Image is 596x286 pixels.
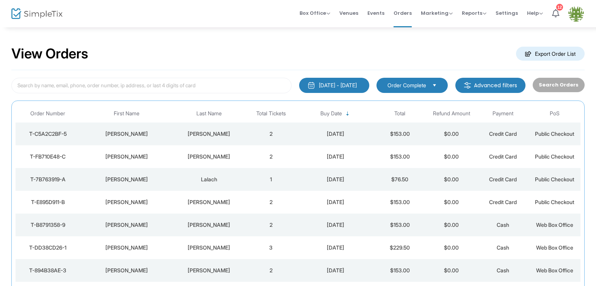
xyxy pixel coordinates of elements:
span: Credit Card [489,130,517,137]
td: 2 [245,259,297,282]
td: $0.00 [426,168,477,191]
div: Clark [175,244,243,251]
span: Public Checkout [535,176,574,182]
span: Orders [394,3,412,23]
td: $0.00 [426,123,477,145]
span: Cash [497,244,509,251]
div: Terry [82,244,171,251]
m-button: Advanced filters [455,78,525,93]
td: $153.00 [374,145,426,168]
td: $0.00 [426,191,477,214]
div: Barkhouse [175,130,243,138]
div: Darryl [82,176,171,183]
div: Helen [82,267,171,274]
img: filter [464,82,471,89]
div: T-B8791358-9 [17,221,78,229]
span: Credit Card [489,199,517,205]
span: PoS [550,110,560,117]
div: 2025-09-14 [299,221,372,229]
div: T-DD38CD26-1 [17,244,78,251]
div: 2025-09-14 [299,267,372,274]
td: $153.00 [374,214,426,236]
div: Lalach [175,176,243,183]
div: Hammond [175,221,243,229]
td: $76.50 [374,168,426,191]
button: [DATE] - [DATE] [299,78,369,93]
span: Order Complete [387,82,426,89]
span: Web Box Office [536,222,573,228]
button: Select [429,81,440,90]
div: T-E895D911-B [17,198,78,206]
td: 3 [245,236,297,259]
span: Credit Card [489,176,517,182]
div: T-FB710E48-C [17,153,78,160]
div: Mizener [175,267,243,274]
div: Gail [82,153,171,160]
td: $153.00 [374,123,426,145]
img: monthly [307,82,315,89]
span: First Name [114,110,140,117]
span: Events [367,3,384,23]
span: Reports [462,9,486,17]
td: $229.50 [374,236,426,259]
m-button: Export Order List [516,47,585,61]
td: $0.00 [426,145,477,168]
span: Credit Card [489,153,517,160]
span: Public Checkout [535,130,574,137]
input: Search by name, email, phone, order number, ip address, or last 4 digits of card [11,78,292,93]
div: T-894B38AE-3 [17,267,78,274]
span: Buy Date [320,110,342,117]
div: 2025-09-15 [299,176,372,183]
td: 2 [245,191,297,214]
th: Total Tickets [245,105,297,123]
td: $153.00 [374,191,426,214]
span: Settings [496,3,518,23]
td: 2 [245,123,297,145]
span: Venues [339,3,358,23]
th: Total [374,105,426,123]
span: Help [527,9,543,17]
div: [DATE] - [DATE] [319,82,357,89]
div: T-C5A2C2BF-5 [17,130,78,138]
div: Heimbecker [175,198,243,206]
div: T-7B763919-A [17,176,78,183]
div: 2025-09-16 [299,153,372,160]
span: Cash [497,267,509,273]
div: Pritchard [175,153,243,160]
span: Sortable [345,111,351,117]
div: 12 [556,4,563,11]
span: Web Box Office [536,267,573,273]
td: $0.00 [426,236,477,259]
div: 2025-09-14 [299,198,372,206]
td: 2 [245,214,297,236]
h2: View Orders [11,46,88,62]
span: Public Checkout [535,153,574,160]
div: Anna [82,130,171,138]
span: Web Box Office [536,244,573,251]
div: 2025-09-14 [299,244,372,251]
td: $0.00 [426,259,477,282]
th: Refund Amount [426,105,477,123]
span: Payment [492,110,513,117]
span: Box Office [300,9,330,17]
span: Cash [497,222,509,228]
td: $153.00 [374,259,426,282]
td: 2 [245,145,297,168]
span: Public Checkout [535,199,574,205]
span: Last Name [196,110,222,117]
div: 2025-09-18 [299,130,372,138]
td: $0.00 [426,214,477,236]
td: 1 [245,168,297,191]
span: Order Number [30,110,65,117]
span: Marketing [421,9,453,17]
div: Ray [82,221,171,229]
div: David [82,198,171,206]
